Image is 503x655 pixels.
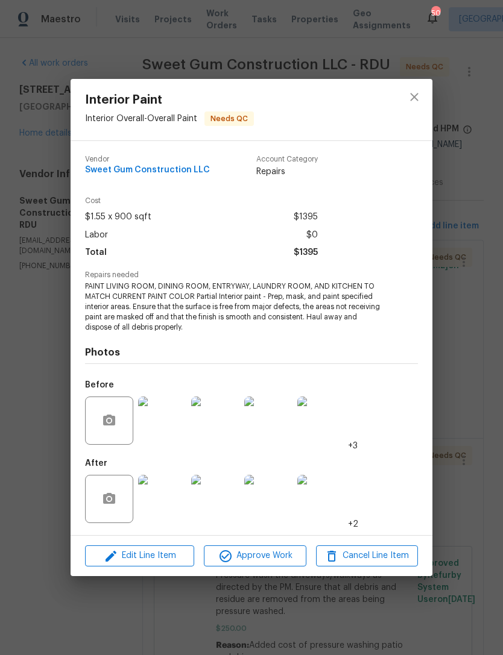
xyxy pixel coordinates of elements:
div: 50 [431,7,440,19]
span: +3 [348,440,358,452]
span: Cost [85,197,318,205]
span: $1395 [294,244,318,262]
h5: After [85,459,107,468]
span: Account Category [256,155,318,163]
span: Needs QC [206,113,253,125]
h4: Photos [85,346,418,359]
span: Cancel Line Item [320,548,414,563]
span: +2 [348,518,358,530]
span: Repairs [256,166,318,178]
span: Sweet Gum Construction LLC [85,166,210,175]
span: Repairs needed [85,271,418,279]
button: Approve Work [204,545,306,566]
span: $1.55 x 900 sqft [85,208,151,226]
span: Total [85,244,107,262]
button: Edit Line Item [85,545,194,566]
span: $0 [306,227,318,244]
span: Edit Line Item [89,548,191,563]
span: Vendor [85,155,210,163]
h5: Before [85,381,114,389]
span: Labor [85,227,108,244]
span: Approve Work [207,548,302,563]
button: Cancel Line Item [316,545,418,566]
span: Interior Paint [85,93,254,107]
span: Interior Overall - Overall Paint [85,114,197,123]
span: PAINT LIVING ROOM, DINING ROOM, ENTRYWAY, LAUNDRY ROOM, AND KITCHEN TO MATCH CURRENT PAINT COLOR ... [85,281,385,332]
span: $1395 [294,208,318,226]
button: close [400,83,429,111]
